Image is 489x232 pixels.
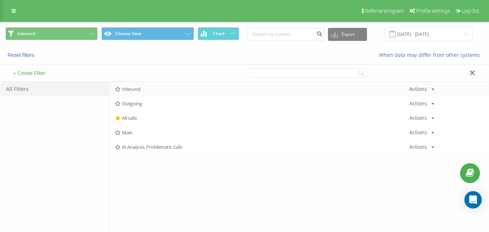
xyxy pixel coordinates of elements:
[409,144,427,149] div: Actions
[365,8,404,14] span: Referral program
[115,115,409,121] span: All calls
[5,27,98,40] button: Inbound
[328,28,367,41] button: Export
[409,101,427,106] div: Actions
[467,69,478,77] button: Close
[213,31,225,36] span: Chart
[115,101,409,106] span: Outgoing
[379,51,484,58] a: When data may differ from other systems
[11,70,47,76] button: + Create Filter
[416,8,450,14] span: Profile settings
[5,52,38,58] button: Reset filters
[409,87,427,92] div: Actions
[101,27,194,40] button: Choose View
[409,130,427,135] div: Actions
[409,115,427,121] div: Actions
[198,27,239,40] button: Chart
[115,144,409,149] span: AI Analysis. Problematic Calls
[115,130,409,135] span: Main
[462,8,479,14] span: Log Out
[248,28,324,41] input: Search by number
[17,31,35,37] span: Inbound
[115,87,409,92] span: Inbound
[464,191,482,208] div: Open Intercom Messenger
[0,82,109,96] div: All Filters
